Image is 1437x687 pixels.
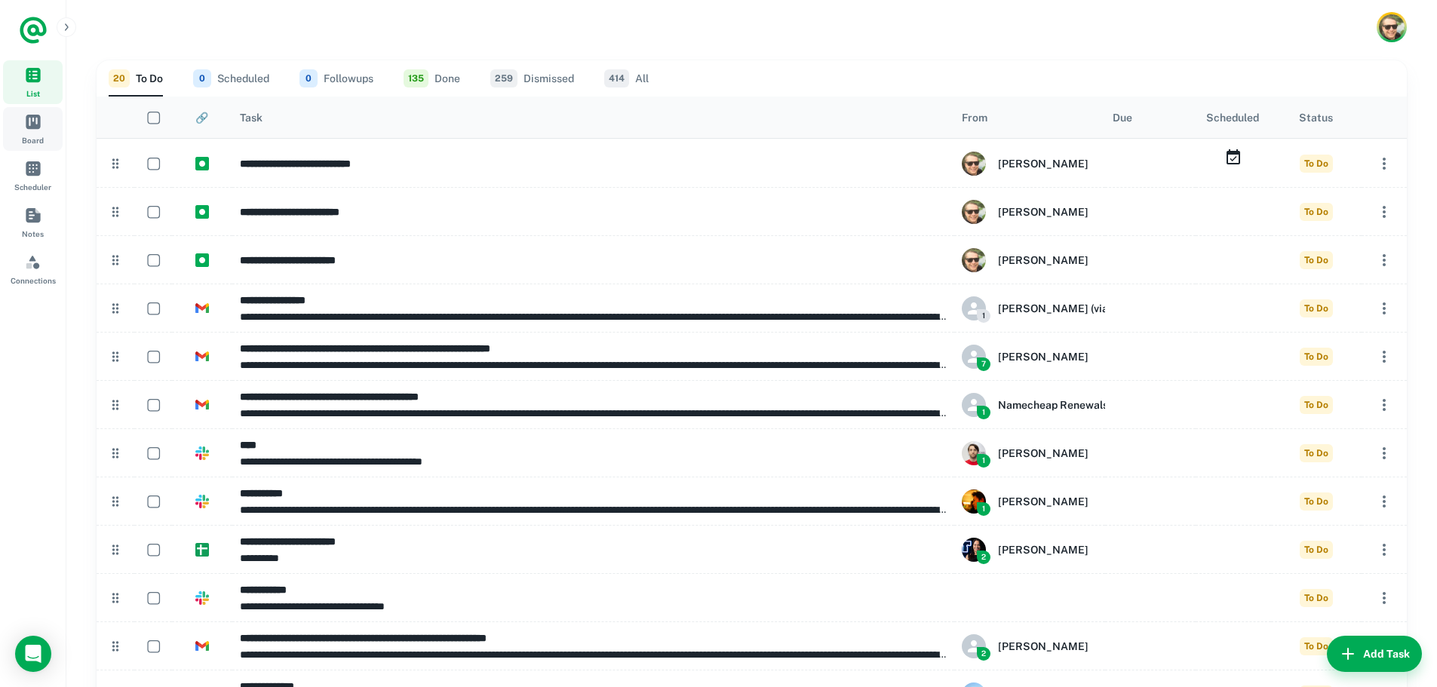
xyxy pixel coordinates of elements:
h6: [PERSON_NAME] (via Google Drive) [998,300,1178,317]
button: Scheduled [193,60,269,97]
span: Board [22,134,44,146]
div: Mara Fisher [962,538,1088,562]
span: To Do [1300,348,1333,366]
a: Notes [3,201,63,244]
span: 135 [404,69,428,87]
button: All [604,60,649,97]
span: 7 [977,357,990,371]
img: https://app.briefmatic.com/assets/tasktypes/vnd.google-apps.spreadsheet.png [195,543,209,557]
div: Karl Chaffey [962,152,1088,176]
img: ACg8ocJxtPgxB9CwYcqxNp3NkXOFiKU7BGaeZYnb2BbodbsujUE4LIc=s96-c [962,248,986,272]
span: 2 [977,551,990,564]
span: To Do [1300,203,1333,221]
span: 2 [977,647,990,661]
button: Add Task [1327,636,1422,672]
span: Scheduler [14,181,51,193]
span: 0 [193,69,211,87]
img: https://app.briefmatic.com/assets/integrations/slack.png [195,446,209,460]
button: Dismissed [490,60,574,97]
div: Rob Longo [962,345,1088,369]
span: To Do [1300,299,1333,317]
h6: [PERSON_NAME] [998,204,1088,220]
div: Load Chat [15,636,51,672]
h6: [PERSON_NAME] [998,493,1088,510]
h6: [PERSON_NAME] [998,445,1088,462]
span: 1 [977,309,990,323]
div: From [962,112,987,124]
h6: [PERSON_NAME] [998,638,1088,655]
img: Karl Chaffey [1379,14,1405,40]
div: Karl Chaffey [962,248,1088,272]
div: Mara Fisher (via Google Drive) [962,296,1178,320]
span: To Do [1300,444,1333,462]
img: https://app.briefmatic.com/assets/integrations/manual.png [195,253,209,267]
span: To Do [1300,589,1333,607]
img: ACg8ocJxtPgxB9CwYcqxNp3NkXOFiKU7BGaeZYnb2BbodbsujUE4LIc=s96-c [962,200,986,224]
h6: [PERSON_NAME] [998,252,1088,268]
a: Logo [18,15,48,45]
a: Board [3,107,63,151]
h6: Namecheap Renewals [998,397,1108,413]
img: 3464953939154_d9bb9d9978ccec8f040d_72.png [962,441,986,465]
span: List [26,87,40,100]
img: https://app.briefmatic.com/assets/integrations/gmail.png [195,350,209,363]
span: Connections [11,274,56,287]
span: To Do [1300,492,1333,511]
button: To Do [109,60,163,97]
h6: [PERSON_NAME] [998,348,1088,365]
img: https://app.briefmatic.com/assets/integrations/gmail.png [195,639,209,653]
div: Ben Mclauchlan [962,634,1088,658]
h6: [PERSON_NAME] [998,155,1088,172]
img: ALV-UjVpp4BErfqksJbpmfpGPvjRwPSxGphc4Dbq4uEqG6GOCZsNuAE4=s64 [962,538,986,562]
img: ACg8ocJxtPgxB9CwYcqxNp3NkXOFiKU7BGaeZYnb2BbodbsujUE4LIc=s96-c [962,152,986,176]
span: 0 [299,69,318,87]
img: https://app.briefmatic.com/assets/integrations/manual.png [195,157,209,170]
a: Scheduler [3,154,63,198]
div: Task [240,112,263,124]
button: Done [404,60,460,97]
span: 1 [977,406,990,419]
button: Account button [1377,12,1407,42]
span: To Do [1300,251,1333,269]
img: https://app.briefmatic.com/assets/integrations/manual.png [195,205,209,219]
button: Followups [299,60,373,97]
div: Karl Chaffey [962,200,1088,224]
div: Scheduled [1206,112,1259,124]
a: Connections [3,247,63,291]
span: 259 [490,69,517,87]
h6: [PERSON_NAME] [998,541,1088,558]
span: 414 [604,69,629,87]
div: 🔗 [195,112,208,124]
span: 1 [977,454,990,468]
div: Philip Chan [962,489,1088,514]
span: 20 [109,69,130,87]
img: 7573468947860_63d4b0ca22d414bda837_72.png [962,489,986,514]
img: https://app.briefmatic.com/assets/integrations/slack.png [195,591,209,605]
span: Notes [22,228,44,240]
img: https://app.briefmatic.com/assets/integrations/gmail.png [195,302,209,315]
img: https://app.briefmatic.com/assets/integrations/gmail.png [195,398,209,412]
span: To Do [1300,541,1333,559]
span: To Do [1300,155,1333,173]
div: Due [1113,112,1132,124]
span: To Do [1300,396,1333,414]
div: Status [1299,112,1333,124]
span: 1 [977,502,990,516]
svg: Monday, 18 Aug ⋅ 3–4pm [1224,149,1242,167]
div: Lucas Rodriguez [962,441,1088,465]
img: https://app.briefmatic.com/assets/integrations/slack.png [195,495,209,508]
div: Namecheap Renewals [962,393,1108,417]
span: To Do [1300,637,1333,655]
a: List [3,60,63,104]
